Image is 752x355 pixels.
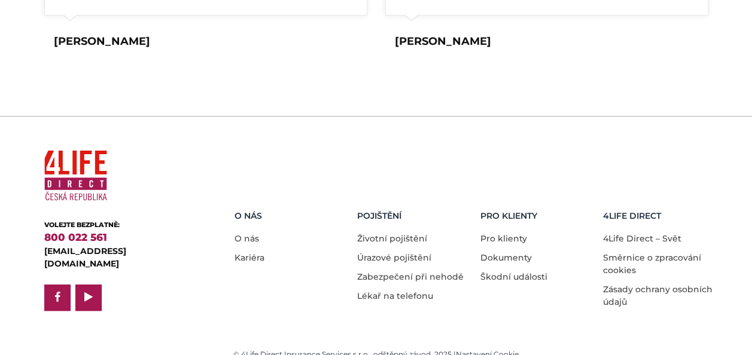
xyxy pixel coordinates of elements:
[54,33,150,50] div: [PERSON_NAME]
[480,211,595,221] h5: Pro Klienty
[44,220,197,230] div: VOLEJTE BEZPLATNĚ:
[357,252,431,263] a: Úrazové pojištění
[480,252,532,263] a: Dokumenty
[357,211,471,221] h5: Pojištění
[603,252,701,276] a: Směrnice o zpracování cookies
[357,233,427,244] a: Životní pojištění
[603,233,681,244] a: 4Life Direct – Svět
[357,290,433,301] a: Lékař na telefonu
[44,246,126,269] a: [EMAIL_ADDRESS][DOMAIN_NAME]
[480,233,527,244] a: Pro klienty
[480,271,547,282] a: Škodní události
[603,211,717,221] h5: 4LIFE DIRECT
[395,33,491,50] div: [PERSON_NAME]
[235,211,349,221] h5: O nás
[235,252,264,263] a: Kariéra
[44,145,107,206] img: 4Life Direct Česká republika logo
[357,271,464,282] a: Zabezpečení při nehodě
[603,284,713,307] a: Zásady ochrany osobních údajů
[44,231,107,243] a: 800 022 561
[235,233,259,244] a: O nás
